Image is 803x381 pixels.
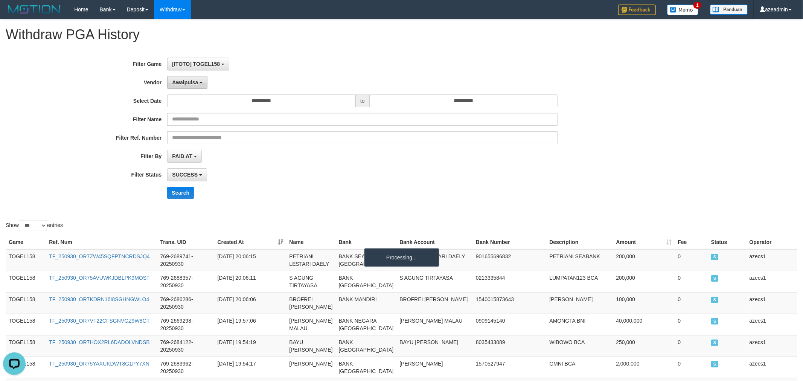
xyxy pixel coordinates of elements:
td: azecs1 [747,271,797,292]
td: 901655696832 [473,249,546,271]
td: BROFREI [PERSON_NAME] [286,292,335,314]
td: BANK [GEOGRAPHIC_DATA] [336,271,397,292]
th: Amount: activate to sort column ascending [613,235,675,249]
td: 769-2683962-20250930 [157,357,215,378]
span: [ITOTO] TOGEL158 [172,61,220,67]
img: Feedback.jpg [618,5,656,15]
td: AMONGTA BNI [546,314,613,335]
a: TF_250930_OR75AVUWKJDBLPK9MOST [49,275,149,281]
td: 100,000 [613,292,675,314]
span: to [355,94,370,107]
td: [PERSON_NAME] [546,292,613,314]
td: 0 [675,314,708,335]
td: [DATE] 20:06:11 [214,271,286,292]
td: 250,000 [613,335,675,357]
td: [DATE] 19:57:06 [214,314,286,335]
td: azecs1 [747,357,797,378]
td: 769-2684122-20250930 [157,335,215,357]
td: 0213335844 [473,271,546,292]
button: PAID AT [167,150,201,163]
td: 769-2669298-20250930 [157,314,215,335]
td: TOGEL158 [6,314,46,335]
th: Status [708,235,747,249]
td: PETRIANI LESTARI DAELY [286,249,335,271]
td: [PERSON_NAME] [286,357,335,378]
td: TOGEL158 [6,271,46,292]
button: [ITOTO] TOGEL158 [167,58,229,70]
h1: Withdraw PGA History [6,27,797,42]
th: Created At: activate to sort column ascending [214,235,286,249]
span: Awalpulsa [172,79,198,85]
span: SUCCESS [711,318,719,325]
a: TF_250930_OR7ZW45SQFPTNCRDSJQ4 [49,253,150,259]
span: SUCCESS [711,275,719,282]
span: SUCCESS [711,361,719,367]
td: 0 [675,357,708,378]
td: [PERSON_NAME] MALAU [286,314,335,335]
td: 0 [675,249,708,271]
td: [DATE] 19:54:19 [214,335,286,357]
td: [DATE] 19:54:17 [214,357,286,378]
td: azecs1 [747,335,797,357]
td: 0 [675,335,708,357]
td: BANK SEABANK [GEOGRAPHIC_DATA] [336,249,397,271]
th: Bank Account [396,235,473,249]
a: TF_250930_OR7KDRN16I8SGHNGWLO4 [49,296,149,302]
a: TF_250930_OR7HOX2RL6DADOLVNDSB [49,339,149,345]
th: Description [546,235,613,249]
span: SUCCESS [711,254,719,260]
td: BROFREI [PERSON_NAME] [396,292,473,314]
span: SUCCESS [172,172,198,178]
td: S AGUNG TIRTAYASA [286,271,335,292]
th: Bank Number [473,235,546,249]
td: [PERSON_NAME] MALAU [396,314,473,335]
th: Name [286,235,335,249]
span: PAID AT [172,153,192,159]
td: azecs1 [747,249,797,271]
td: TOGEL158 [6,249,46,271]
th: Trans. UID [157,235,215,249]
button: Awalpulsa [167,76,207,89]
img: panduan.png [710,5,748,15]
td: PETRIANI SEABANK [546,249,613,271]
select: Showentries [19,220,47,231]
td: TOGEL158 [6,292,46,314]
td: 0 [675,292,708,314]
td: 2,000,000 [613,357,675,378]
td: 0909145140 [473,314,546,335]
a: TF_250930_OR7VF22CFSGNVGZ9W8GT [49,318,150,324]
td: azecs1 [747,292,797,314]
td: 200,000 [613,271,675,292]
img: MOTION_logo.png [6,4,63,15]
span: SUCCESS [711,297,719,303]
td: [PERSON_NAME] [396,357,473,378]
td: 1570527947 [473,357,546,378]
td: 1540015873643 [473,292,546,314]
td: 200,000 [613,249,675,271]
td: [DATE] 20:06:15 [214,249,286,271]
td: BANK [GEOGRAPHIC_DATA] [336,357,397,378]
td: BANK MANDIRI [336,292,397,314]
td: 769-2689741-20250930 [157,249,215,271]
button: SUCCESS [167,168,207,181]
td: 0 [675,271,708,292]
div: Processing... [364,248,439,267]
a: TF_250930_OR75YAXUKDWT8G1PY7XN [49,361,149,367]
th: Operator [747,235,797,249]
th: Ref. Num [46,235,157,249]
td: 8035433089 [473,335,546,357]
th: Bank [336,235,397,249]
td: BAYU [PERSON_NAME] [286,335,335,357]
img: Button%20Memo.svg [667,5,699,15]
td: BAYU [PERSON_NAME] [396,335,473,357]
th: Fee [675,235,708,249]
td: BANK [GEOGRAPHIC_DATA] [336,335,397,357]
td: [DATE] 20:06:06 [214,292,286,314]
td: S AGUNG TIRTAYASA [396,271,473,292]
td: azecs1 [747,314,797,335]
td: 769-2688357-20250930 [157,271,215,292]
button: Open LiveChat chat widget [3,3,26,26]
td: WIBOWO BCA [546,335,613,357]
button: Search [167,187,194,199]
td: LUMPATAN123 BCA [546,271,613,292]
